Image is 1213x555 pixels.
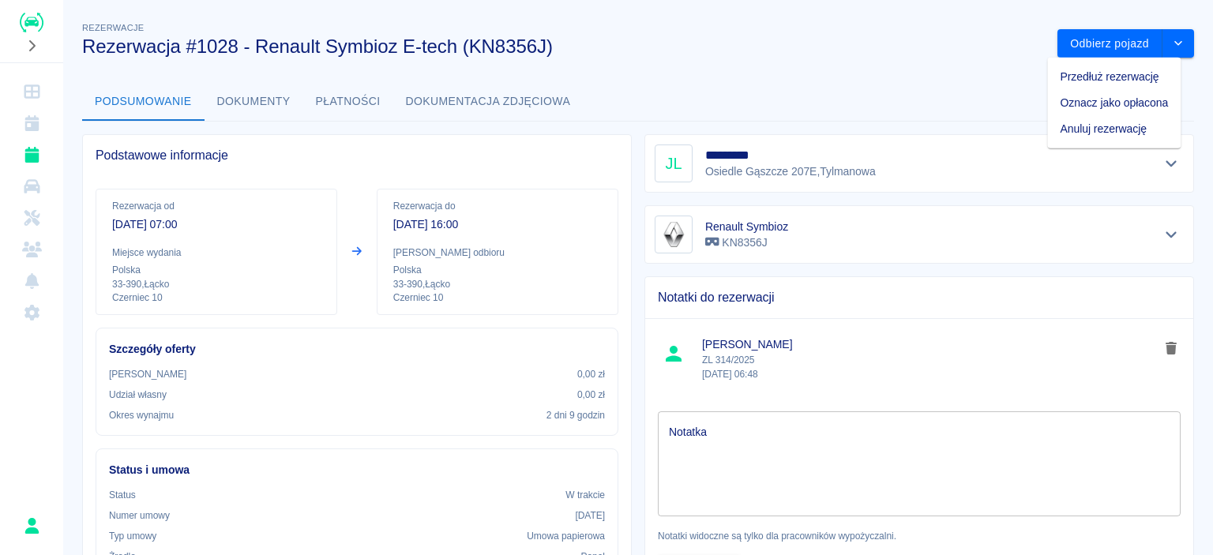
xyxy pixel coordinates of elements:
[1162,29,1194,58] button: drop-down
[1047,64,1181,90] li: Przedłuż rezerwację
[577,388,605,402] p: 0,00 zł
[112,246,321,260] p: Miejsce wydania
[1047,116,1181,142] li: Anuluj rezerwację
[702,367,1159,381] p: [DATE] 06:48
[393,291,602,305] p: Czerniec 10
[393,83,584,121] button: Dokumentacja zdjęciowa
[658,219,689,250] img: Image
[109,408,174,422] p: Okres wynajmu
[705,163,878,180] p: Osiedle Gąszcze 207E , Tylmanowa
[1159,223,1185,246] button: Pokaż szczegóły
[82,83,205,121] button: Podsumowanie
[702,336,1159,353] span: [PERSON_NAME]
[6,76,57,107] a: Dashboard
[6,265,57,297] a: Powiadomienia
[1057,29,1162,58] button: Odbierz pojazd
[705,234,788,251] p: KN8356J
[109,508,170,523] p: Numer umowy
[393,246,602,260] p: [PERSON_NAME] odbioru
[393,277,602,291] p: 33-390 , Łącko
[702,353,1159,381] p: ZL 314/2025
[112,199,321,213] p: Rezerwacja od
[6,171,57,202] a: Flota
[112,216,321,233] p: [DATE] 07:00
[658,290,1181,306] span: Notatki do rezerwacji
[1159,152,1185,174] button: Pokaż szczegóły
[393,199,602,213] p: Rezerwacja do
[565,488,605,502] p: W trakcie
[109,462,605,478] h6: Status i umowa
[303,83,393,121] button: Płatności
[6,202,57,234] a: Serwisy
[109,488,136,502] p: Status
[705,219,788,234] h6: Renault Symbioz
[6,139,57,171] a: Rezerwacje
[6,297,57,328] a: Ustawienia
[393,216,602,233] p: [DATE] 16:00
[15,509,48,542] button: Wiktor Hryc
[109,367,186,381] p: [PERSON_NAME]
[205,83,303,121] button: Dokumenty
[658,529,1181,543] p: Notatki widoczne są tylko dla pracowników wypożyczalni.
[112,291,321,305] p: Czerniec 10
[393,263,602,277] p: Polska
[577,367,605,381] p: 0,00 zł
[575,508,605,523] p: [DATE]
[82,23,144,32] span: Rezerwacje
[546,408,605,422] p: 2 dni 9 godzin
[655,144,693,182] div: JL
[82,36,1045,58] h3: Rezerwacja #1028 - Renault Symbioz E-tech (KN8356J)
[109,341,605,358] h6: Szczegóły oferty
[1159,338,1183,358] button: delete note
[109,388,167,402] p: Udział własny
[527,529,605,543] p: Umowa papierowa
[1047,90,1181,116] li: Oznacz jako opłacona
[20,36,43,56] button: Rozwiń nawigację
[6,107,57,139] a: Kalendarz
[96,148,618,163] span: Podstawowe informacje
[6,234,57,265] a: Klienci
[20,13,43,32] img: Renthelp
[112,263,321,277] p: Polska
[109,529,156,543] p: Typ umowy
[112,277,321,291] p: 33-390 , Łącko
